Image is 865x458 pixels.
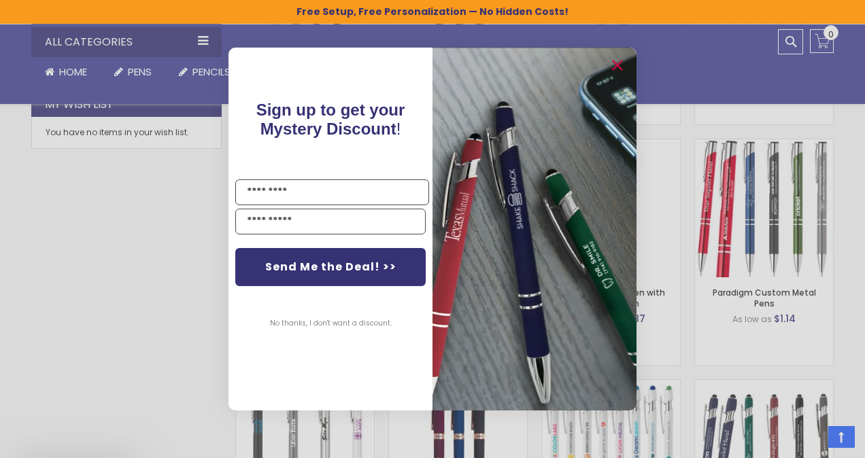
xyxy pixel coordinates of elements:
button: Close dialog [607,54,628,76]
button: Send Me the Deal! >> [235,248,426,286]
span: ! [256,101,405,138]
img: pop-up-image [432,48,637,410]
span: Sign up to get your Mystery Discount [256,101,405,138]
button: No thanks, I don't want a discount. [263,306,398,340]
